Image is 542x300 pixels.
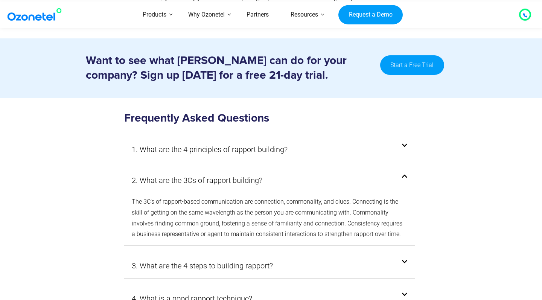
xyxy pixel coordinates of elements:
a: Partners [236,2,280,28]
div: 3. What are the 4 steps to building rapport? [124,253,415,278]
h3: Frequently Asked Questions [124,111,415,126]
p: The 3C’s of rapport-based communication are connection, commonality, and clues. Connecting is the... [132,196,407,240]
a: 2. What are the 3Cs of rapport building? [132,174,262,187]
a: Resources [280,2,329,28]
div: 2. What are the 3Cs of rapport building? [124,191,415,245]
h3: Want to see what [PERSON_NAME] can do for your company? Sign up [DATE] for a free 21-day trial. [86,53,373,83]
a: Start a Free Trial [380,55,444,75]
a: Why Ozonetel [177,2,236,28]
a: 3. What are the 4 steps to building rapport? [132,259,273,273]
div: 2. What are the 3Cs of rapport building? [124,170,415,191]
a: Products [132,2,177,28]
a: Request a Demo [338,5,403,24]
a: 1. What are the 4 principles of rapport building? [132,143,288,156]
div: 1. What are the 4 principles of rapport building? [124,137,415,162]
